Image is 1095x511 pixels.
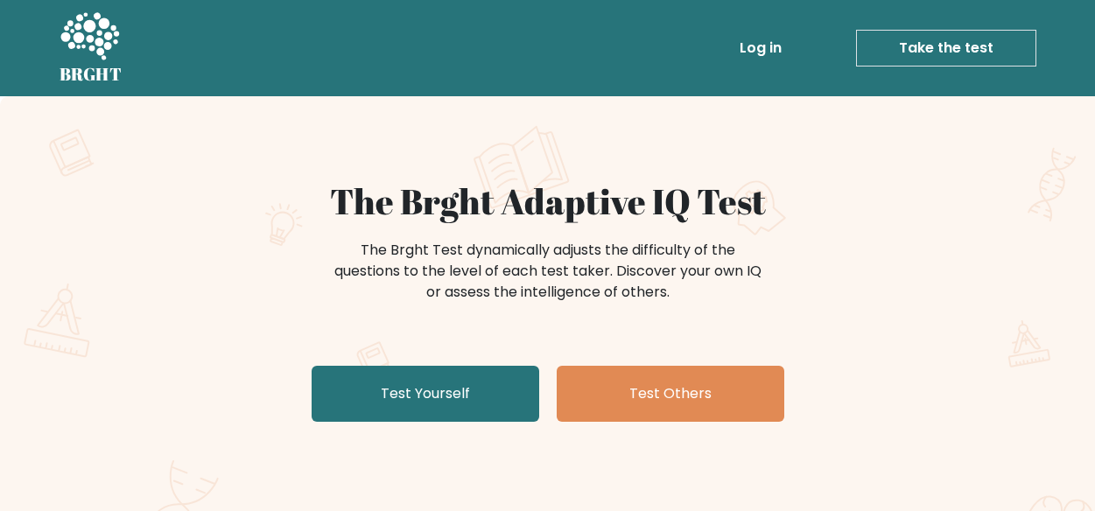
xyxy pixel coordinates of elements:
h1: The Brght Adaptive IQ Test [121,180,975,222]
a: Test Others [557,366,784,422]
a: Log in [733,31,789,66]
div: The Brght Test dynamically adjusts the difficulty of the questions to the level of each test take... [329,240,767,303]
h5: BRGHT [60,64,123,85]
a: Test Yourself [312,366,539,422]
a: BRGHT [60,7,123,89]
a: Take the test [856,30,1036,66]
